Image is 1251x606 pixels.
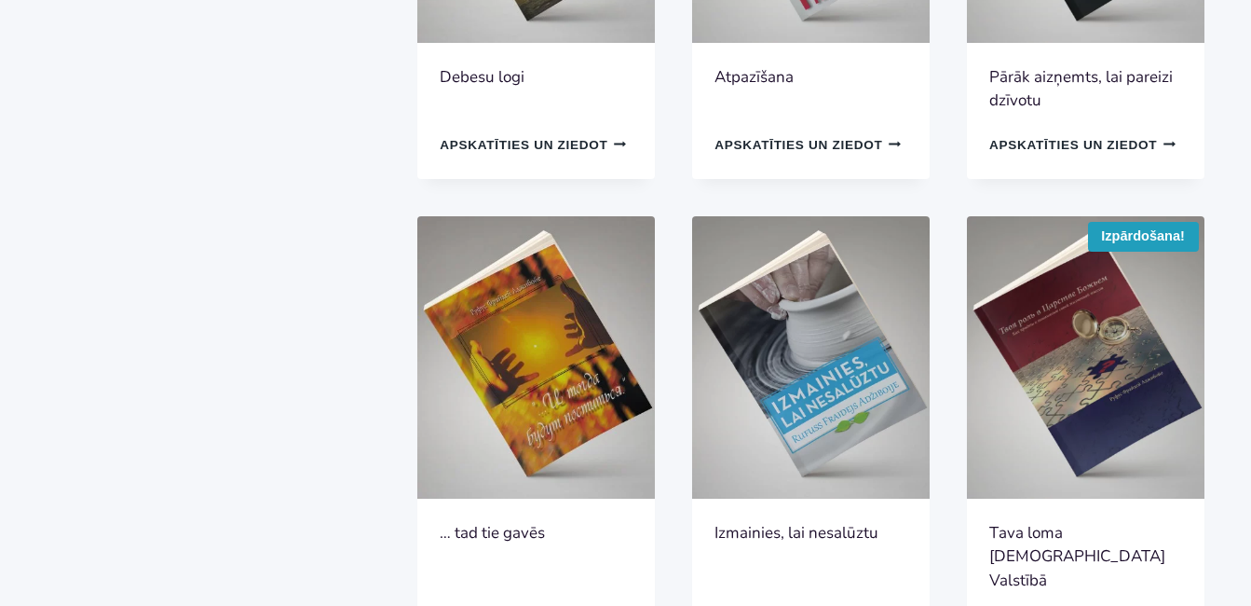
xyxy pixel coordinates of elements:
[714,66,794,88] a: Atpazīšana
[714,131,902,158] a: Izvēlieties opcijas priekš “Atpazīšana”
[967,216,1204,499] img: Тava loma Dieva Valstībā- Rufus F. Adžiboije
[440,131,627,158] a: Izvēlieties opcijas priekš “Debesu logi”
[967,216,1204,499] a: Izpārdošana!
[692,216,930,499] img: Izmainies lai nesalūztu - Mācītājs Rufuss F. Adžiboije
[440,66,524,88] a: Debesu logi
[989,66,1173,112] a: Pārāk aizņemts, lai pareizi dzīvotu
[417,216,655,499] img: Un tad viņi gavēs - Rufuss F. Adžiboije
[440,522,545,544] a: … tad tie gavēs
[1088,222,1199,252] span: Izpārdošana!
[714,522,878,544] a: Izmainies, lai nesalūztu
[989,522,1165,591] a: Тava loma [DEMOGRAPHIC_DATA] Valstībā
[989,131,1176,158] a: Izvēlieties opcijas priekš “Pārāk aizņemts, lai pareizi dzīvotu”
